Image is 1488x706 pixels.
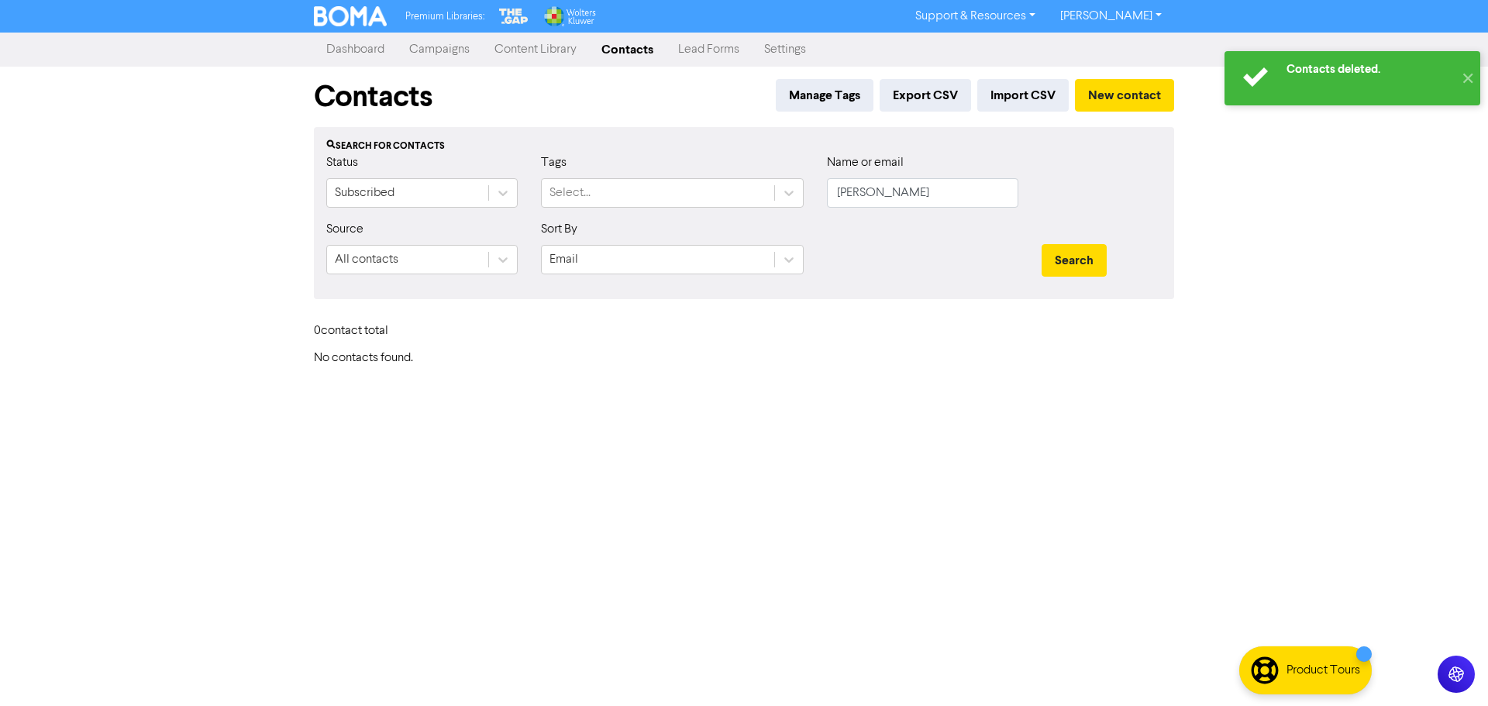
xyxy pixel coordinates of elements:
label: Tags [541,153,567,172]
label: Status [326,153,358,172]
div: All contacts [335,250,398,269]
img: BOMA Logo [314,6,387,26]
button: Import CSV [977,79,1069,112]
a: Content Library [482,34,589,65]
button: Search [1042,244,1107,277]
a: Settings [752,34,818,65]
img: The Gap [497,6,531,26]
button: Manage Tags [776,79,873,112]
label: Sort By [541,220,577,239]
a: Dashboard [314,34,397,65]
label: Source [326,220,363,239]
div: Contacts deleted. [1286,61,1453,77]
a: Lead Forms [666,34,752,65]
a: Contacts [589,34,666,65]
a: Campaigns [397,34,482,65]
button: Export CSV [880,79,971,112]
div: Email [549,250,578,269]
h6: 0 contact total [314,324,438,339]
a: Support & Resources [903,4,1048,29]
h6: No contacts found. [314,351,1174,366]
h1: Contacts [314,79,432,115]
img: Wolters Kluwer [542,6,595,26]
span: Premium Libraries: [405,12,484,22]
label: Name or email [827,153,904,172]
div: Select... [549,184,591,202]
button: New contact [1075,79,1174,112]
div: Search for contacts [326,139,1162,153]
a: [PERSON_NAME] [1048,4,1174,29]
iframe: Chat Widget [1410,632,1488,706]
div: Subscribed [335,184,394,202]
